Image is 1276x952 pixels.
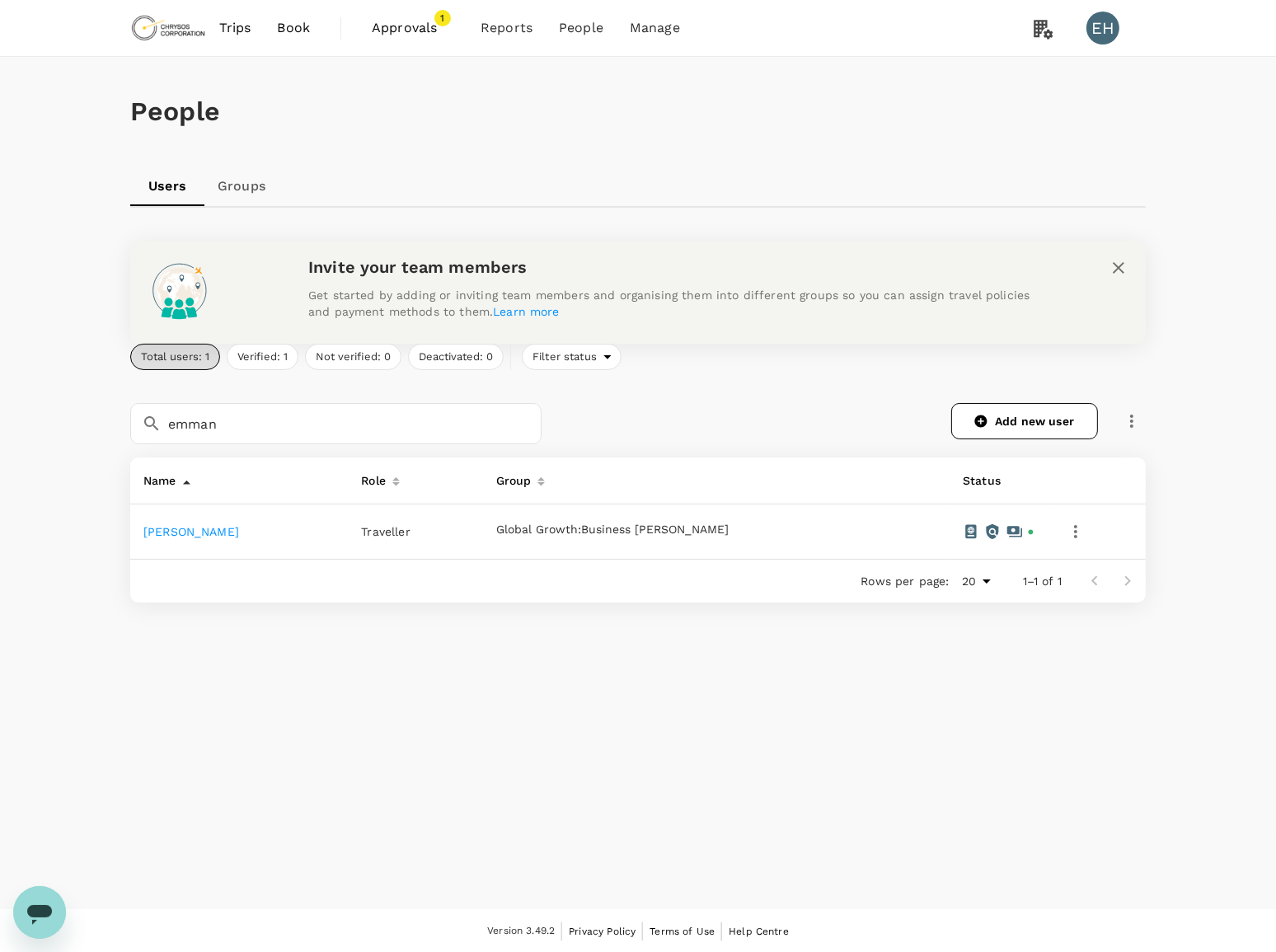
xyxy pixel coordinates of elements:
h1: People [130,96,1146,127]
div: Group [490,464,532,490]
div: Name [137,464,176,490]
img: onboarding-banner [143,254,216,326]
button: Not verified: 0 [305,344,401,370]
button: Global Growth:Business [PERSON_NAME] [496,523,729,537]
span: Privacy Policy [569,926,636,937]
button: Total users: 1 [130,344,220,370]
a: Learn more [493,305,560,318]
img: Chrysos Corporation [130,10,206,46]
button: Deactivated: 0 [408,344,504,370]
th: Status [950,457,1048,504]
span: Book [277,18,310,38]
a: [PERSON_NAME] [143,525,239,538]
a: Users [130,166,204,206]
button: close [1105,254,1133,282]
span: Trips [219,18,251,38]
span: People [559,18,603,38]
p: Rows per page: [861,573,949,589]
a: Add new user [951,403,1098,439]
input: Search for a user [168,403,542,444]
span: Filter status [523,349,603,365]
a: Privacy Policy [569,922,636,940]
p: 1–1 of 1 [1023,573,1062,589]
p: Get started by adding or inviting team members and organising them into different groups so you c... [308,287,1050,320]
button: Verified: 1 [227,344,298,370]
span: Reports [481,18,532,38]
span: Traveller [361,525,410,538]
a: Groups [204,166,279,206]
div: Filter status [522,344,622,370]
span: Approvals [372,18,454,38]
span: 1 [434,10,451,26]
span: Manage [630,18,680,38]
h6: Invite your team members [308,254,1050,280]
span: Help Centre [729,926,789,937]
div: 20 [955,570,996,593]
span: Version 3.49.2 [487,923,555,940]
a: Help Centre [729,922,789,940]
iframe: Button to launch messaging window [13,886,66,939]
span: Terms of Use [650,926,715,937]
a: Terms of Use [650,922,715,940]
div: EH [1086,12,1119,45]
div: Role [354,464,386,490]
